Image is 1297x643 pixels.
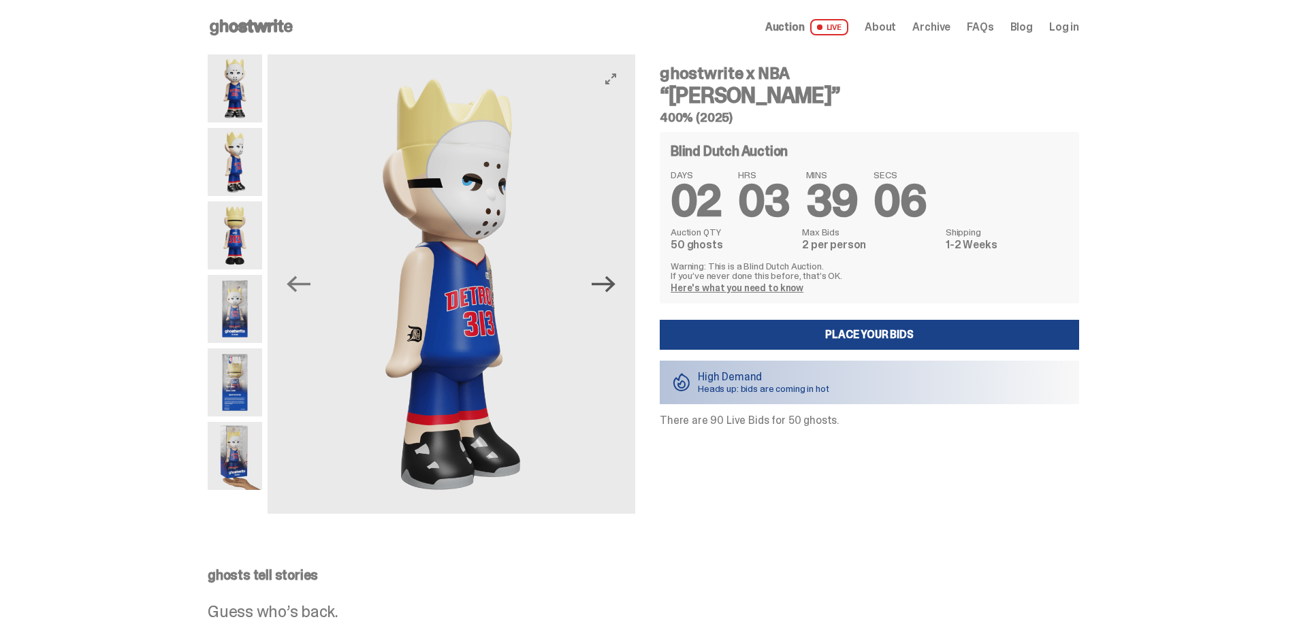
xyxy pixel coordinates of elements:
[671,170,722,180] span: DAYS
[284,269,314,299] button: Previous
[208,568,1079,582] p: ghosts tell stories
[806,173,858,229] span: 39
[671,282,803,294] a: Here's what you need to know
[810,19,849,35] span: LIVE
[660,320,1079,350] a: Place your Bids
[671,261,1068,280] p: Warning: This is a Blind Dutch Auction. If you’ve never done this before, that’s OK.
[1049,22,1079,33] a: Log in
[671,144,788,158] h4: Blind Dutch Auction
[671,240,794,250] dd: 50 ghosts
[967,22,993,33] a: FAQs
[865,22,896,33] a: About
[671,173,722,229] span: 02
[208,128,262,196] img: Copy%20of%20Eminem_NBA_400_3.png
[660,84,1079,106] h3: “[PERSON_NAME]”
[268,54,635,514] img: Copy%20of%20Eminem_NBA_400_3.png
[603,71,619,87] button: View full-screen
[912,22,950,33] a: Archive
[802,240,938,250] dd: 2 per person
[660,415,1079,426] p: There are 90 Live Bids for 50 ghosts.
[874,173,926,229] span: 06
[874,170,926,180] span: SECS
[698,372,829,382] p: High Demand
[806,170,858,180] span: MINS
[1010,22,1033,33] a: Blog
[208,54,262,122] img: Copy%20of%20Eminem_NBA_400_1.png
[946,240,1068,250] dd: 1-2 Weeks
[208,422,262,490] img: eminem%20scale.png
[765,22,805,33] span: Auction
[738,173,790,229] span: 03
[765,19,848,35] a: Auction LIVE
[802,227,938,237] dt: Max Bids
[589,269,619,299] button: Next
[208,348,262,416] img: Eminem_NBA_400_13.png
[946,227,1068,237] dt: Shipping
[660,65,1079,82] h4: ghostwrite x NBA
[660,112,1079,124] h5: 400% (2025)
[738,170,790,180] span: HRS
[671,227,794,237] dt: Auction QTY
[208,201,262,269] img: Copy%20of%20Eminem_NBA_400_6.png
[698,384,829,393] p: Heads up: bids are coming in hot
[208,275,262,343] img: Eminem_NBA_400_12.png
